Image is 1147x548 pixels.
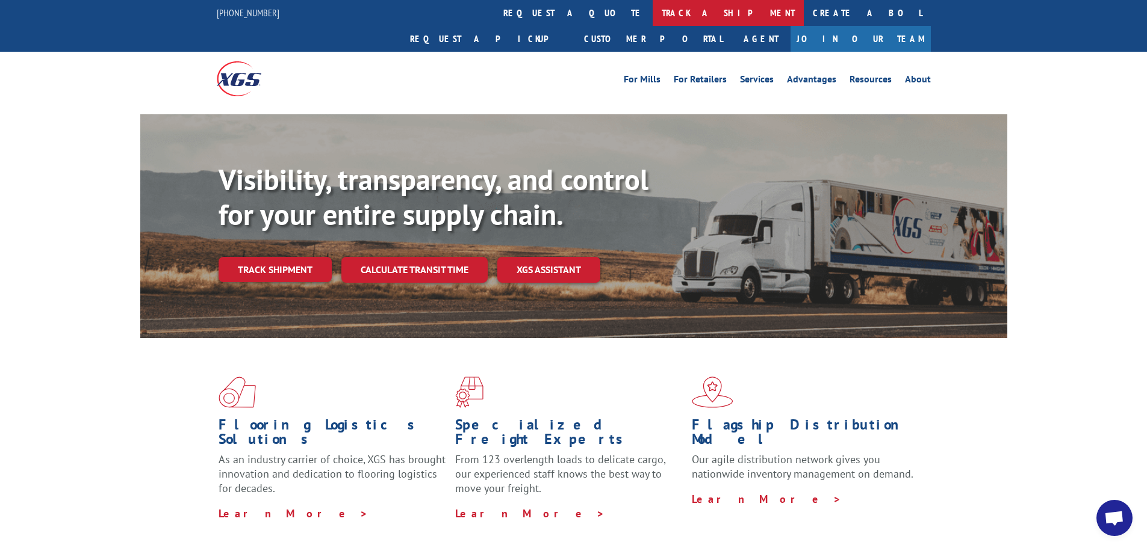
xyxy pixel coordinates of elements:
a: Open chat [1096,500,1133,536]
a: For Mills [624,75,661,88]
a: Services [740,75,774,88]
a: Learn More > [455,506,605,520]
a: Agent [732,26,791,52]
a: Resources [850,75,892,88]
a: Learn More > [692,492,842,506]
a: XGS ASSISTANT [497,257,600,283]
p: From 123 overlength loads to delicate cargo, our experienced staff knows the best way to move you... [455,452,683,506]
a: About [905,75,931,88]
a: Calculate transit time [341,257,488,283]
a: Customer Portal [575,26,732,52]
a: Track shipment [219,257,332,282]
b: Visibility, transparency, and control for your entire supply chain. [219,161,648,233]
a: [PHONE_NUMBER] [217,7,279,19]
img: xgs-icon-flagship-distribution-model-red [692,377,733,408]
a: Request a pickup [401,26,575,52]
a: Advantages [787,75,836,88]
img: xgs-icon-focused-on-flooring-red [455,377,483,408]
a: Join Our Team [791,26,931,52]
h1: Flooring Logistics Solutions [219,417,446,452]
a: Learn More > [219,506,368,520]
span: Our agile distribution network gives you nationwide inventory management on demand. [692,452,913,481]
img: xgs-icon-total-supply-chain-intelligence-red [219,377,256,408]
h1: Specialized Freight Experts [455,417,683,452]
a: For Retailers [674,75,727,88]
span: As an industry carrier of choice, XGS has brought innovation and dedication to flooring logistics... [219,452,446,495]
h1: Flagship Distribution Model [692,417,919,452]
